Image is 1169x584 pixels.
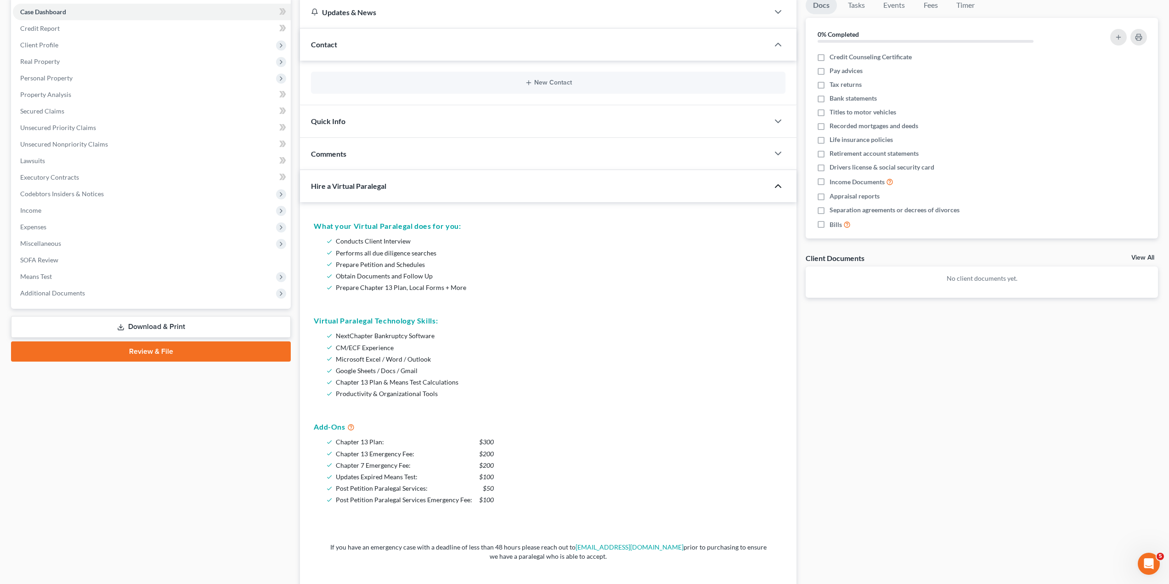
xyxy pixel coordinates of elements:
span: Updates Expired Means Test: [336,473,418,481]
span: Executory Contracts [20,173,79,181]
span: Pay advices [830,66,863,75]
li: Obtain Documents and Follow Up [336,270,779,282]
span: $300 [479,436,494,448]
a: Credit Report [13,20,291,37]
span: Life insurance policies [830,135,893,144]
span: Tax returns [830,80,862,89]
li: Performs all due diligence searches [336,247,779,259]
span: Bills [830,220,842,229]
span: Additional Documents [20,289,85,297]
span: Bank statements [830,94,877,103]
button: New Contact [318,79,778,86]
li: Productivity & Organizational Tools [336,388,779,399]
span: Codebtors Insiders & Notices [20,190,104,198]
span: Means Test [20,272,52,280]
span: Personal Property [20,74,73,82]
li: Microsoft Excel / Word / Outlook [336,353,779,365]
span: Drivers license & social security card [830,163,934,172]
span: Titles to motor vehicles [830,108,896,117]
span: Chapter 7 Emergency Fee: [336,461,411,469]
span: SOFA Review [20,256,58,264]
li: NextChapter Bankruptcy Software [336,330,779,341]
div: Client Documents [806,253,864,263]
span: $100 [479,494,494,505]
span: Recorded mortgages and deeds [830,121,918,130]
span: Chapter 13 Emergency Fee: [336,450,414,458]
span: Property Analysis [20,91,71,98]
a: Download & Print [11,316,291,338]
span: Client Profile [20,41,58,49]
a: Review & File [11,341,291,362]
h5: Add-Ons [314,421,783,432]
strong: 0% Completed [818,30,859,38]
span: Comments [311,149,346,158]
span: Credit Counseling Certificate [830,52,912,62]
a: Lawsuits [13,153,291,169]
a: Unsecured Priority Claims [13,119,291,136]
a: SOFA Review [13,252,291,268]
a: [EMAIL_ADDRESS][DOMAIN_NAME] [576,543,683,551]
span: Contact [311,40,337,49]
span: Post Petition Paralegal Services Emergency Fee: [336,496,472,504]
span: Hire a Virtual Paralegal [311,181,386,190]
span: Quick Info [311,117,345,125]
div: Updates & News [311,7,758,17]
li: Google Sheets / Docs / Gmail [336,365,779,376]
span: Separation agreements or decrees of divorces [830,205,960,215]
p: If you have an emergency case with a deadline of less than 48 hours please reach out to prior to ... [328,543,768,561]
span: Real Property [20,57,60,65]
span: 5 [1157,553,1164,560]
a: Property Analysis [13,86,291,103]
span: Miscellaneous [20,239,61,247]
span: Unsecured Nonpriority Claims [20,140,108,148]
h5: What your Virtual Paralegal does for you: [314,221,783,232]
span: Income Documents [830,177,885,187]
h5: Virtual Paralegal Technology Skills: [314,315,783,326]
span: Secured Claims [20,107,64,115]
span: Retirement account statements [830,149,919,158]
iframe: Intercom live chat [1138,553,1160,575]
span: $200 [479,459,494,471]
span: $50 [483,482,494,494]
span: Chapter 13 Plan: [336,438,384,446]
span: Income [20,206,41,214]
p: No client documents yet. [813,274,1151,283]
li: Prepare Petition and Schedules [336,259,779,270]
span: Case Dashboard [20,8,66,16]
span: Lawsuits [20,157,45,164]
span: Appraisal reports [830,192,880,201]
a: Case Dashboard [13,4,291,20]
span: $200 [479,448,494,459]
li: Prepare Chapter 13 Plan, Local Forms + More [336,282,779,293]
span: Expenses [20,223,46,231]
span: Post Petition Paralegal Services: [336,484,428,492]
li: Chapter 13 Plan & Means Test Calculations [336,376,779,388]
li: CM/ECF Experience [336,342,779,353]
a: View All [1131,255,1154,261]
span: $100 [479,471,494,482]
span: Credit Report [20,24,60,32]
li: Conducts Client Interview [336,235,779,247]
a: Secured Claims [13,103,291,119]
a: Executory Contracts [13,169,291,186]
a: Unsecured Nonpriority Claims [13,136,291,153]
span: Unsecured Priority Claims [20,124,96,131]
